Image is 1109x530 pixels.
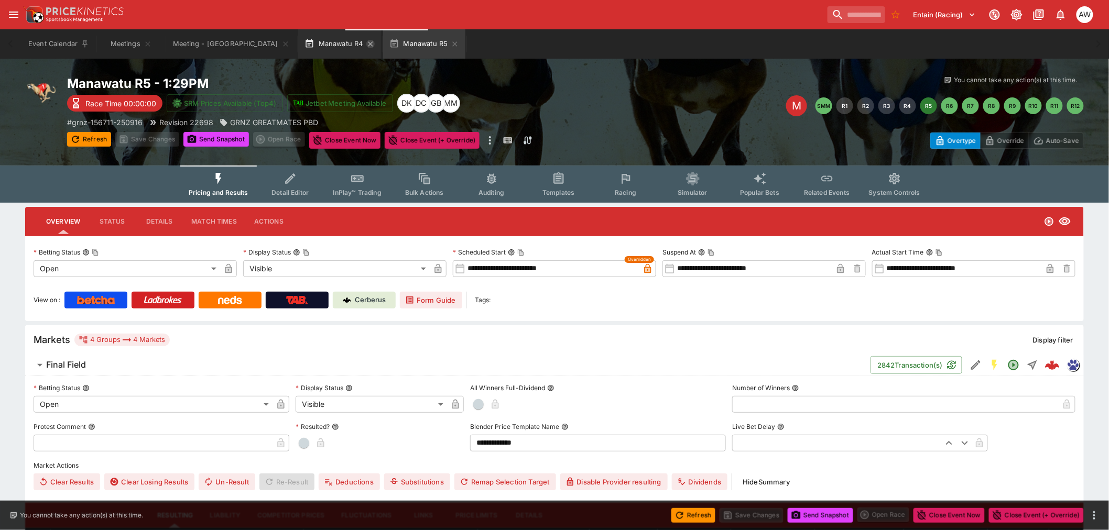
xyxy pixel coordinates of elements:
[4,5,23,24] button: open drawer
[542,189,574,196] span: Templates
[907,6,982,23] button: Select Tenant
[34,458,1075,473] label: Market Actions
[243,248,291,257] p: Display Status
[985,356,1004,374] button: SGM Enabled
[46,7,124,15] img: PriceKinetics
[92,249,99,256] button: Copy To Clipboard
[1023,356,1042,374] button: Straight
[296,396,447,413] div: Visible
[857,507,909,522] div: split button
[167,29,296,59] button: Meeting - Manawatu
[887,6,904,23] button: No Bookmarks
[920,97,937,114] button: R5
[412,94,431,113] div: David Crockford
[708,249,715,256] button: Copy To Clipboard
[1088,509,1101,522] button: more
[740,189,779,196] span: Popular Bets
[343,296,351,304] img: Cerberus
[871,356,962,374] button: 2842Transaction(s)
[183,132,249,147] button: Send Snapshot
[997,135,1024,146] p: Override
[397,94,416,113] div: Dabin Kim
[836,97,853,114] button: R1
[926,249,933,256] button: Actual Start TimeCopy To Clipboard
[1007,5,1026,24] button: Toggle light/dark mode
[189,189,248,196] span: Pricing and Results
[983,97,1000,114] button: R8
[293,98,303,108] img: jetbet-logo.svg
[878,97,895,114] button: R3
[736,473,796,490] button: HideSummary
[1025,97,1042,114] button: R10
[67,75,575,92] h2: Copy To Clipboard
[479,189,504,196] span: Auditing
[1067,97,1084,114] button: R12
[46,359,86,370] h6: Final Field
[484,132,496,149] button: more
[857,97,874,114] button: R2
[954,75,1078,85] p: You cannot take any action(s) at this time.
[962,97,979,114] button: R7
[1068,359,1079,371] img: grnz
[183,209,245,234] button: Match Times
[427,94,445,113] div: Gary Brigginshaw
[930,132,1084,149] div: Start From
[82,384,90,392] button: Betting Status
[899,97,916,114] button: R4
[309,132,380,149] button: Close Event Now
[22,29,95,59] button: Event Calendar
[671,508,715,523] button: Refresh
[298,29,381,59] button: Manawatu R4
[220,117,318,128] div: GRNZ GREATMATES PBD
[34,248,80,257] p: Betting Status
[34,260,220,277] div: Open
[296,383,343,392] p: Display Status
[561,423,569,430] button: Blender Price Template Name
[453,248,506,257] p: Scheduled Start
[1029,132,1084,149] button: Auto-Save
[34,422,86,431] p: Protest Comment
[34,292,60,308] label: View on :
[872,248,924,257] p: Actual Start Time
[332,423,339,430] button: Resulted?
[34,473,100,490] button: Clear Results
[985,5,1004,24] button: Connected to PK
[777,423,785,430] button: Live Bet Delay
[628,256,651,263] span: Overridden
[1004,97,1021,114] button: R9
[678,189,708,196] span: Simulator
[869,189,920,196] span: System Controls
[25,355,871,376] button: Final Field
[167,94,283,112] button: SRM Prices Available (Top4)
[293,249,300,256] button: Display StatusCopy To Clipboard
[245,209,292,234] button: Actions
[20,511,143,520] p: You cannot take any action(s) at this time.
[441,94,460,113] div: Michela Marris
[936,249,943,256] button: Copy To Clipboard
[828,6,885,23] input: search
[85,98,156,109] p: Race Time 00:00:00
[259,473,314,490] span: Re-Result
[302,249,310,256] button: Copy To Clipboard
[355,295,386,305] p: Cerberus
[615,189,636,196] span: Racing
[405,189,444,196] span: Bulk Actions
[786,95,807,116] div: Edit Meeting
[88,423,95,430] button: Protest Comment
[34,396,273,413] div: Open
[1051,5,1070,24] button: Notifications
[333,292,396,308] a: Cerberus
[271,189,309,196] span: Detail Editor
[1046,97,1063,114] button: R11
[788,508,853,523] button: Send Snapshot
[470,422,559,431] p: Blender Price Template Name
[79,334,166,346] div: 4 Groups 4 Markets
[89,209,136,234] button: Status
[82,249,90,256] button: Betting StatusCopy To Clipboard
[804,189,850,196] span: Related Events
[243,260,430,277] div: Visible
[1045,358,1060,372] img: logo-cerberus--red.svg
[1027,332,1080,348] button: Display filter
[517,249,525,256] button: Copy To Clipboard
[1004,356,1023,374] button: Open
